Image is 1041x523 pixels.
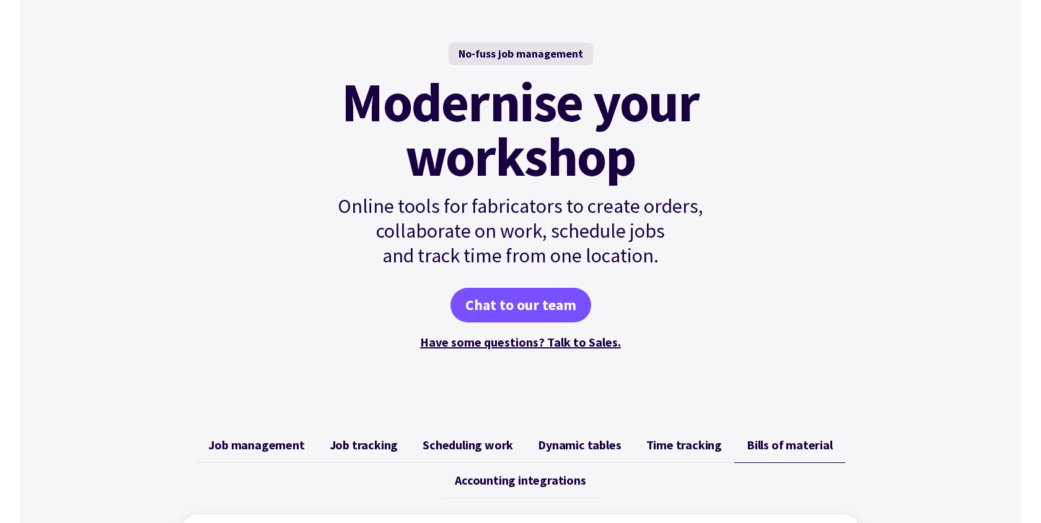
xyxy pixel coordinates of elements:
[646,438,722,452] span: Time tracking
[423,438,513,452] span: Scheduling work
[538,438,621,452] span: Dynamic tables
[450,288,591,322] a: Chat to our team
[449,43,593,65] div: No-fuss job management
[420,334,621,350] a: Have some questions? Talk to Sales.
[455,473,586,488] span: Accounting integrations
[330,438,398,452] span: Job tracking
[311,194,730,268] p: Online tools for fabricators to create orders, collaborate on work, schedule jobs and track time ...
[828,389,1041,523] iframe: Chat Widget
[747,438,833,452] span: Bills of material
[341,75,699,184] mark: Modernise your workshop
[208,438,304,452] span: Job management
